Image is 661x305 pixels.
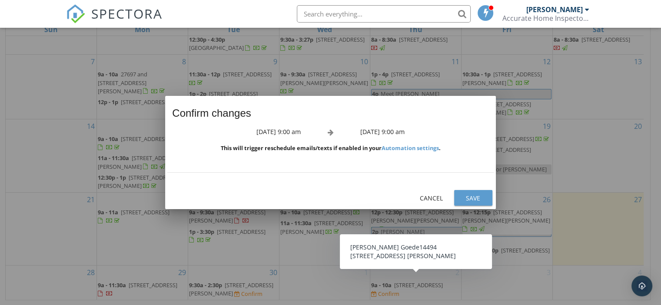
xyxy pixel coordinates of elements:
[502,14,589,23] div: Accurate Home Inspectors of Florida
[165,96,496,127] div: Confirm changes
[382,144,439,152] a: Automation settings
[419,193,444,203] div: Cancel
[412,190,451,206] button: Cancel
[631,275,652,296] div: Open Intercom Messenger
[454,190,492,206] button: Save
[172,144,489,151] div: This will trigger reschedule emails/texts if enabled in your .
[297,5,471,23] input: Search everything...
[358,127,496,138] div: [DATE] 9:00 am
[91,4,163,23] span: SPECTORA
[526,5,583,14] div: [PERSON_NAME]
[461,193,485,203] div: Save
[66,4,85,23] img: The Best Home Inspection Software - Spectora
[165,127,303,138] div: [DATE] 9:00 am
[66,12,163,30] a: SPECTORA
